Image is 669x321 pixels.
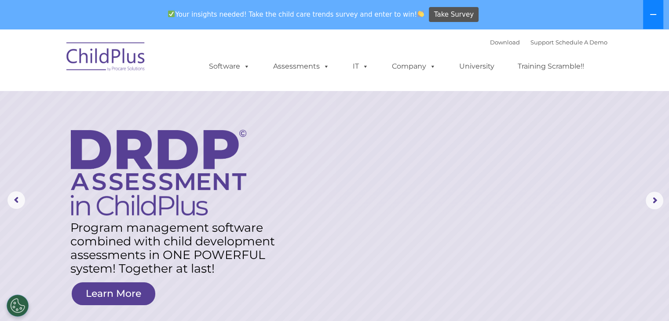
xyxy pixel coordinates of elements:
[556,39,607,46] a: Schedule A Demo
[264,58,338,75] a: Assessments
[509,58,593,75] a: Training Scramble!!
[62,36,150,80] img: ChildPlus by Procare Solutions
[72,282,155,305] a: Learn More
[383,58,445,75] a: Company
[200,58,259,75] a: Software
[429,7,479,22] a: Take Survey
[490,39,607,46] font: |
[344,58,377,75] a: IT
[434,7,474,22] span: Take Survey
[70,221,285,275] rs-layer: Program management software combined with child development assessments in ONE POWERFUL system! T...
[490,39,520,46] a: Download
[168,11,175,17] img: ✅
[71,130,246,215] img: DRDP Assessment in ChildPlus
[417,11,424,17] img: 👏
[122,58,149,65] span: Last name
[165,6,428,23] span: Your insights needed! Take the child care trends survey and enter to win!
[530,39,554,46] a: Support
[450,58,503,75] a: University
[7,295,29,317] button: Cookies Settings
[122,94,160,101] span: Phone number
